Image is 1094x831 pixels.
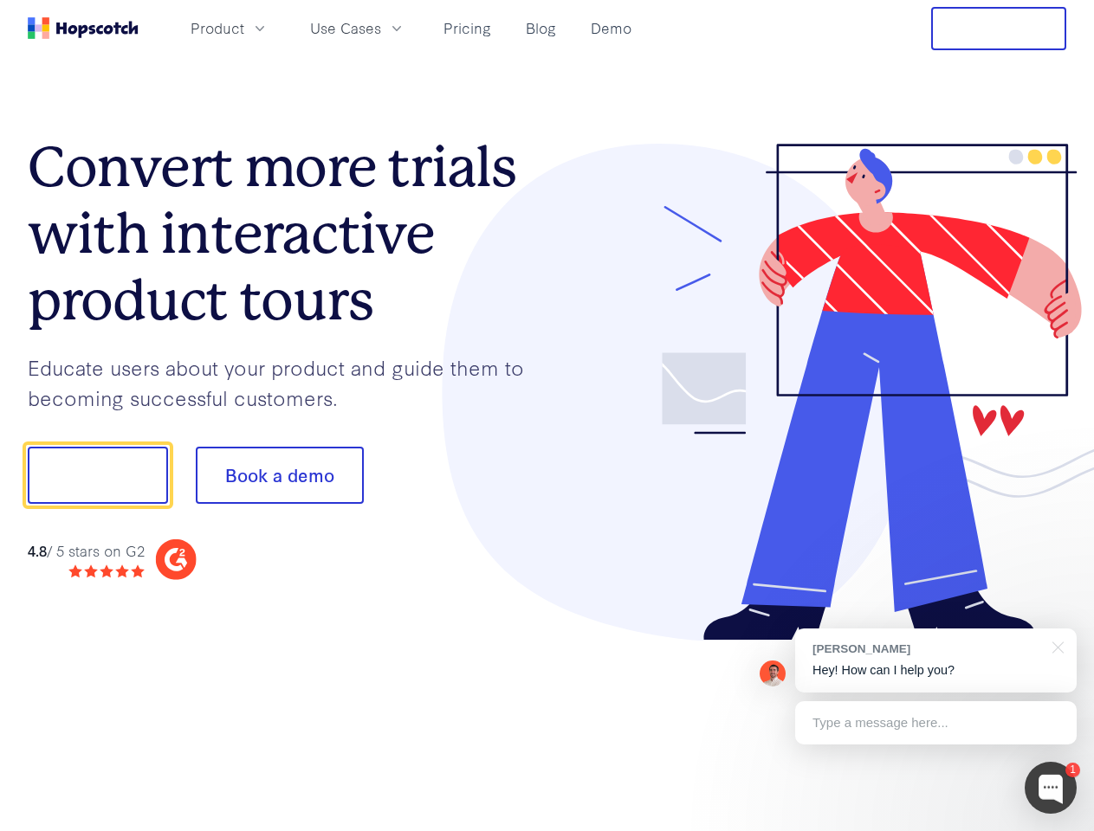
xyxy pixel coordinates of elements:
a: Demo [584,14,638,42]
a: Pricing [437,14,498,42]
div: [PERSON_NAME] [812,641,1042,657]
strong: 4.8 [28,540,47,560]
a: Blog [519,14,563,42]
h1: Convert more trials with interactive product tours [28,134,547,333]
div: / 5 stars on G2 [28,540,145,562]
div: Type a message here... [795,701,1077,744]
button: Show me! [28,447,168,504]
span: Product [191,17,244,39]
button: Use Cases [300,14,416,42]
button: Free Trial [931,7,1066,50]
button: Book a demo [196,447,364,504]
a: Home [28,17,139,39]
p: Hey! How can I help you? [812,661,1059,680]
button: Product [180,14,279,42]
span: Use Cases [310,17,381,39]
div: 1 [1065,763,1080,777]
img: Mark Spera [760,660,786,686]
p: Educate users about your product and guide them to becoming successful customers. [28,352,547,412]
